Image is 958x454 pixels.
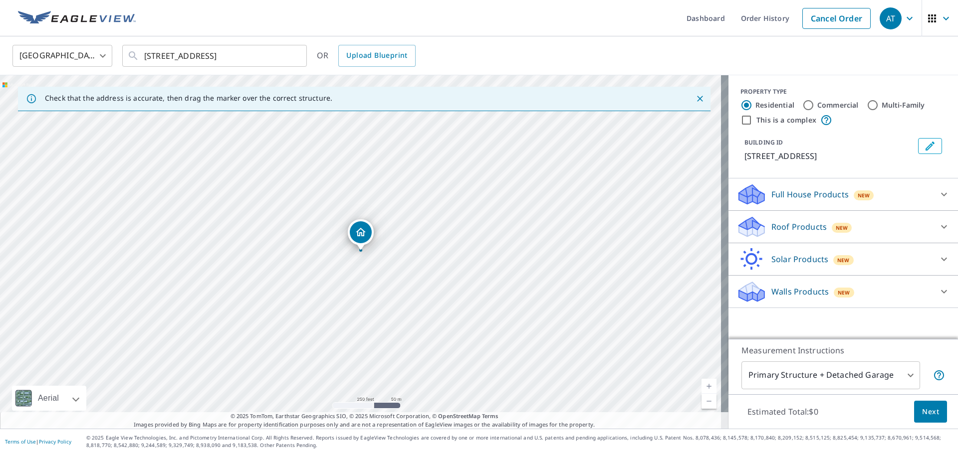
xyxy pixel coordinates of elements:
p: Solar Products [771,253,828,265]
p: Full House Products [771,188,849,200]
button: Edit building 1 [918,138,942,154]
div: Solar ProductsNew [736,247,950,271]
button: Next [914,401,947,423]
span: Your report will include the primary structure and a detached garage if one exists. [933,369,945,381]
div: Full House ProductsNew [736,182,950,206]
span: New [836,224,848,232]
a: Terms [482,412,498,420]
p: Check that the address is accurate, then drag the marker over the correct structure. [45,94,332,103]
p: [STREET_ADDRESS] [744,150,914,162]
input: Search by address or latitude-longitude [144,42,286,70]
img: EV Logo [18,11,136,26]
a: Terms of Use [5,438,36,445]
div: Dropped pin, building 1, Residential property, 2931 Lincoln Ave Saint Louis, MO 63121 [348,219,374,250]
span: New [858,191,870,199]
a: Privacy Policy [39,438,71,445]
div: Aerial [35,386,62,411]
div: Walls ProductsNew [736,280,950,303]
label: Commercial [817,100,859,110]
span: Next [922,406,939,418]
div: [GEOGRAPHIC_DATA] [12,42,112,70]
span: © 2025 TomTom, Earthstar Geographics SIO, © 2025 Microsoft Corporation, © [231,412,498,421]
label: Multi-Family [882,100,925,110]
p: Estimated Total: $0 [739,401,826,423]
div: PROPERTY TYPE [740,87,946,96]
a: Cancel Order [802,8,871,29]
span: Upload Blueprint [346,49,407,62]
label: This is a complex [756,115,816,125]
a: Upload Blueprint [338,45,415,67]
p: Walls Products [771,286,829,298]
div: OR [317,45,416,67]
a: Current Level 17, Zoom Out [702,394,717,409]
label: Residential [755,100,794,110]
div: Aerial [12,386,86,411]
button: Close [694,92,707,105]
div: Roof ProductsNew [736,215,950,239]
p: BUILDING ID [744,138,783,147]
span: New [837,256,850,264]
a: OpenStreetMap [438,412,480,420]
p: © 2025 Eagle View Technologies, Inc. and Pictometry International Corp. All Rights Reserved. Repo... [86,434,953,449]
span: New [838,289,850,297]
p: Measurement Instructions [741,344,945,356]
p: | [5,439,71,445]
div: Primary Structure + Detached Garage [741,361,920,389]
a: Current Level 17, Zoom In [702,379,717,394]
p: Roof Products [771,221,827,233]
div: AT [880,7,902,29]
